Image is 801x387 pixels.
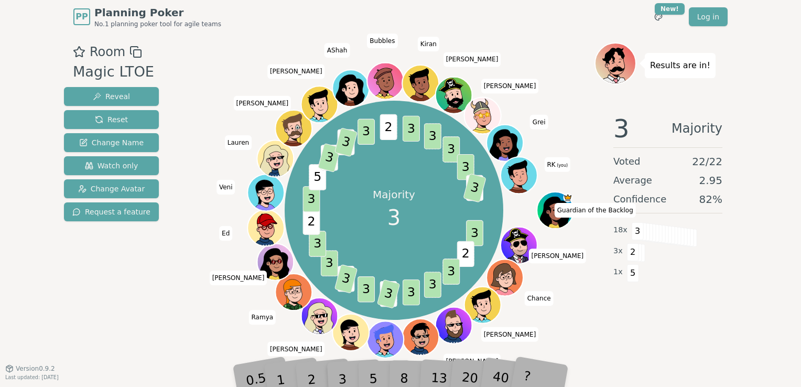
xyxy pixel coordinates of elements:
span: Click to change your name [217,180,235,195]
span: Voted [613,154,641,169]
span: Click to change your name [418,37,439,51]
span: Click to change your name [481,79,539,93]
span: 3 [403,279,420,305]
span: 3 [302,186,320,212]
span: 3 [318,143,341,172]
span: 18 x [613,224,627,236]
span: Guardian of the Backlog is the host [563,193,572,202]
span: 3 [463,173,486,202]
span: 3 [358,119,375,144]
span: Version 0.9.2 [16,364,55,373]
span: 3 [403,115,420,141]
span: 3 [466,220,483,245]
button: Reveal [64,87,159,106]
span: Last updated: [DATE] [5,374,59,380]
span: 1 x [613,266,623,278]
span: 3 x [613,245,623,257]
a: Log in [689,7,728,26]
span: Click to change your name [544,157,570,172]
span: Click to change your name [528,249,586,263]
a: PPPlanning PokerNo.1 planning poker tool for agile teams [73,5,221,28]
span: Planning Poker [94,5,221,20]
span: 2 [627,243,639,261]
span: 3 [320,250,338,276]
span: 2 [302,209,320,234]
button: Change Name [64,133,159,152]
span: Confidence [613,192,666,207]
button: Version0.9.2 [5,364,55,373]
span: Click to change your name [267,342,325,357]
span: Click to change your name [367,34,397,48]
span: (you) [556,163,568,168]
span: 3 [632,222,644,240]
span: 3 [376,279,400,308]
div: New! [655,3,685,15]
button: New! [649,7,668,26]
span: 82 % [699,192,722,207]
span: Click to change your name [443,52,501,67]
span: Click to change your name [210,271,267,285]
span: Reset [95,114,128,125]
span: Click to change your name [225,135,252,150]
span: Click to change your name [481,327,539,342]
span: 22 / 22 [692,154,722,169]
p: Results are in! [650,58,710,73]
button: Watch only [64,156,159,175]
span: PP [75,10,88,23]
span: 2.95 [699,173,722,188]
span: 3 [334,127,358,157]
span: Click to change your name [324,43,350,58]
span: 5 [309,164,326,190]
span: Click to change your name [267,64,325,79]
span: 3 [387,202,400,233]
span: Click to change your name [219,226,232,241]
span: Click to change your name [233,96,291,111]
span: Majority [672,116,722,141]
span: 2 [457,241,474,266]
span: Request a feature [72,207,150,217]
span: 3 [442,136,460,162]
span: Change Name [79,137,144,148]
span: 3 [457,154,474,179]
span: Click to change your name [525,291,554,306]
span: 3 [309,231,326,256]
p: Majority [373,187,415,202]
span: Change Avatar [78,184,145,194]
span: 2 [380,114,397,139]
span: 3 [424,123,441,149]
span: 3 [334,264,358,293]
button: Request a feature [64,202,159,221]
span: Click to change your name [530,115,548,130]
div: Magic LTOE [73,61,154,83]
span: 3 [442,259,460,284]
span: Click to change your name [400,369,458,384]
button: Add as favourite [73,42,85,61]
span: 3 [613,116,630,141]
button: Change Avatar [64,179,159,198]
span: Click to change your name [555,203,636,218]
span: 3 [358,276,375,302]
span: Room [90,42,125,61]
button: Click to change your avatar [502,158,536,192]
span: No.1 planning poker tool for agile teams [94,20,221,28]
span: 5 [627,264,639,282]
span: Reveal [93,91,130,102]
button: Reset [64,110,159,129]
span: Watch only [85,160,138,171]
span: Click to change your name [249,310,276,325]
span: 3 [424,272,441,297]
span: Average [613,173,652,188]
